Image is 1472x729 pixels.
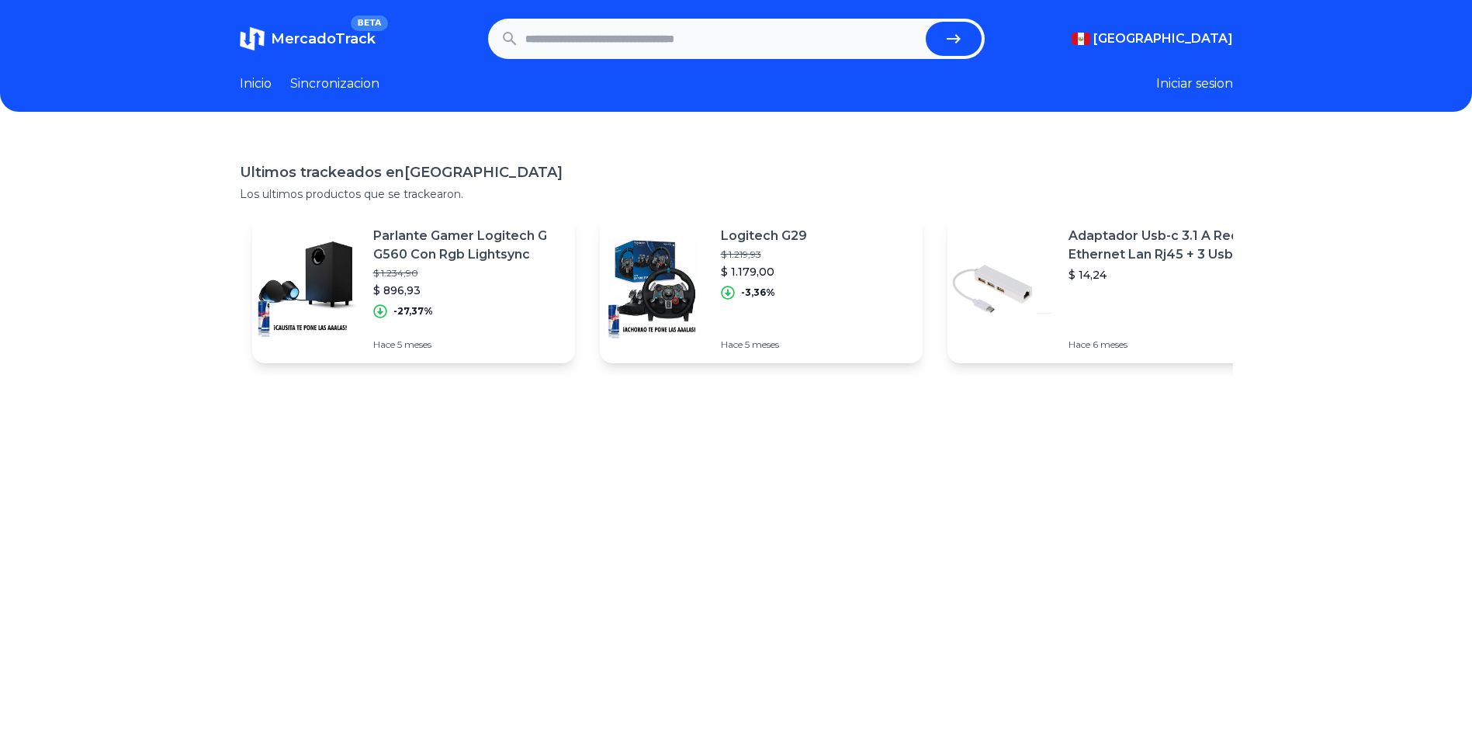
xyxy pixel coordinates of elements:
span: MercadoTrack [271,30,376,47]
a: Featured imageParlante Gamer Logitech G G560 Con Rgb Lightsync$ 1.234,90$ 896,93-27,37%Hace 5 meses [252,214,575,363]
a: Sincronizacion [290,75,379,93]
a: MercadoTrackBETA [240,26,376,51]
p: -3,36% [741,286,775,299]
span: BETA [351,16,387,31]
button: Iniciar sesion [1156,75,1233,93]
p: Hace 5 meses [373,338,563,351]
p: $ 1.219,93 [721,248,807,261]
button: [GEOGRAPHIC_DATA] [1072,30,1233,48]
img: Featured image [947,234,1056,343]
p: Logitech G29 [721,227,807,245]
p: Hace 6 meses [1068,338,1258,351]
img: Peru [1072,33,1090,45]
a: Featured imageLogitech G29$ 1.219,93$ 1.179,00-3,36%Hace 5 meses [600,214,923,363]
a: Inicio [240,75,272,93]
p: $ 1.179,00 [721,264,807,279]
img: Featured image [600,234,708,343]
h1: Ultimos trackeados en [GEOGRAPHIC_DATA] [240,161,1233,183]
p: Hace 5 meses [721,338,807,351]
p: Parlante Gamer Logitech G G560 Con Rgb Lightsync [373,227,563,264]
img: Featured image [252,234,361,343]
p: Los ultimos productos que se trackearon. [240,186,1233,202]
p: $ 896,93 [373,283,563,298]
p: $ 14,24 [1068,267,1258,283]
img: MercadoTrack [240,26,265,51]
p: $ 1.234,90 [373,267,563,279]
a: Featured imageAdaptador Usb-c 3.1 A Red Ethernet Lan Rj45 + 3 Usb 3.0$ 14,24Hace 6 meses [947,214,1270,363]
p: Adaptador Usb-c 3.1 A Red Ethernet Lan Rj45 + 3 Usb 3.0 [1068,227,1258,264]
span: [GEOGRAPHIC_DATA] [1093,30,1233,48]
p: -27,37% [393,305,433,318]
